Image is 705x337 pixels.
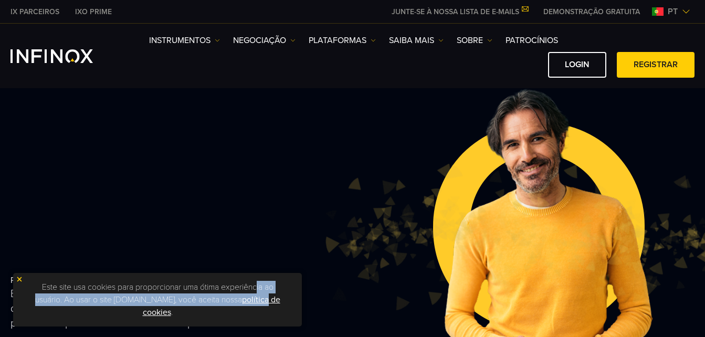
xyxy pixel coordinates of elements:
a: NEGOCIAÇÃO [233,34,296,47]
a: INFINOX [3,6,67,17]
a: INFINOX MENU [535,6,648,17]
a: Instrumentos [149,34,220,47]
img: yellow close icon [16,276,23,283]
a: Login [548,52,606,78]
a: INFINOX [67,6,120,17]
span: pt [664,5,682,18]
p: Experimente retornos excepcionais por meio de nossos planos de remuneração personalizados e gestã... [10,287,300,331]
a: PLATAFORMAS [309,34,376,47]
a: Saiba mais [389,34,444,47]
a: SOBRE [457,34,492,47]
a: JUNTE-SE À NOSSA LISTA DE E-MAILS [384,7,535,16]
a: Registrar [617,52,695,78]
a: Patrocínios [506,34,558,47]
a: INFINOX Logo [10,49,118,63]
p: Este site usa cookies para proporcionar uma ótima experiência ao usuário. Ao usar o site [DOMAIN_... [18,278,297,321]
